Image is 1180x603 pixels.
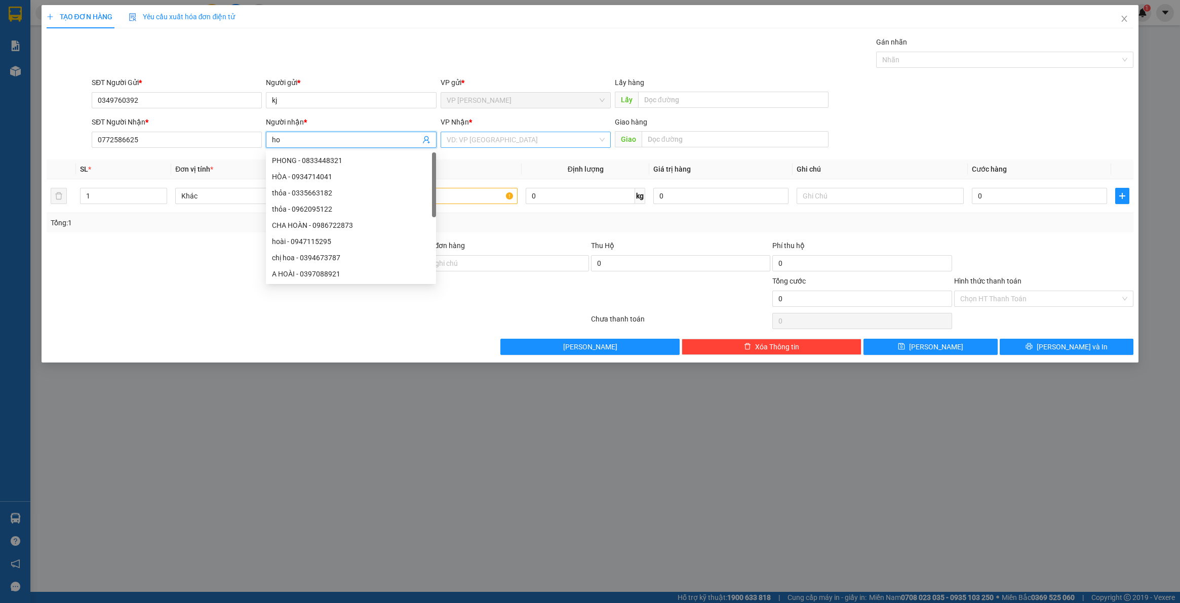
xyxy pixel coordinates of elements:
[793,159,968,179] th: Ghi chú
[410,255,589,271] input: Ghi chú đơn hàng
[80,165,88,173] span: SL
[755,341,799,352] span: Xóa Thông tin
[772,240,952,255] div: Phí thu hộ
[266,250,436,266] div: chị hoa - 0394673787
[410,242,465,250] label: Ghi chú đơn hàng
[972,165,1007,173] span: Cước hàng
[1037,341,1108,352] span: [PERSON_NAME] và In
[441,77,611,88] div: VP gửi
[638,92,829,108] input: Dọc đường
[863,339,998,355] button: save[PERSON_NAME]
[876,38,907,46] label: Gán nhãn
[682,339,861,355] button: deleteXóa Thông tin
[272,220,430,231] div: CHA HOÀN - 0986722873
[615,78,644,87] span: Lấy hàng
[653,165,691,173] span: Giá trị hàng
[51,188,67,204] button: delete
[266,266,436,282] div: A HOÀI - 0397088921
[272,187,430,198] div: thỏa - 0335663182
[1116,192,1129,200] span: plus
[772,277,806,285] span: Tổng cước
[1120,15,1128,23] span: close
[954,277,1021,285] label: Hình thức thanh toán
[266,201,436,217] div: thỏa - 0962095122
[272,268,430,279] div: A HOÀI - 0397088921
[909,341,963,352] span: [PERSON_NAME]
[1026,343,1033,351] span: printer
[129,13,235,21] span: Yêu cầu xuất hóa đơn điện tử
[181,188,336,204] span: Khác
[272,171,430,182] div: HÒA - 0934714041
[635,188,645,204] span: kg
[51,217,455,228] div: Tổng: 1
[422,136,430,144] span: user-add
[266,233,436,250] div: hoài - 0947115295
[615,92,638,108] span: Lấy
[266,169,436,185] div: HÒA - 0934714041
[129,13,137,21] img: icon
[47,13,112,21] span: TẠO ĐƠN HÀNG
[266,77,436,88] div: Người gửi
[615,131,642,147] span: Giao
[590,313,771,331] div: Chưa thanh toán
[92,116,262,128] div: SĐT Người Nhận
[272,252,430,263] div: chị hoa - 0394673787
[272,204,430,215] div: thỏa - 0962095122
[266,116,436,128] div: Người nhận
[563,341,617,352] span: [PERSON_NAME]
[744,343,751,351] span: delete
[447,93,605,108] span: VP Nam Dong
[591,242,614,250] span: Thu Hộ
[642,131,829,147] input: Dọc đường
[272,155,430,166] div: PHONG - 0833448321
[441,118,469,126] span: VP Nhận
[500,339,680,355] button: [PERSON_NAME]
[797,188,964,204] input: Ghi Chú
[47,13,54,20] span: plus
[266,152,436,169] div: PHONG - 0833448321
[272,236,430,247] div: hoài - 0947115295
[1000,339,1134,355] button: printer[PERSON_NAME] và In
[1110,5,1138,33] button: Close
[568,165,604,173] span: Định lượng
[898,343,905,351] span: save
[175,165,213,173] span: Đơn vị tính
[1115,188,1129,204] button: plus
[266,185,436,201] div: thỏa - 0335663182
[615,118,647,126] span: Giao hàng
[653,188,789,204] input: 0
[92,77,262,88] div: SĐT Người Gửi
[266,217,436,233] div: CHA HOÀN - 0986722873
